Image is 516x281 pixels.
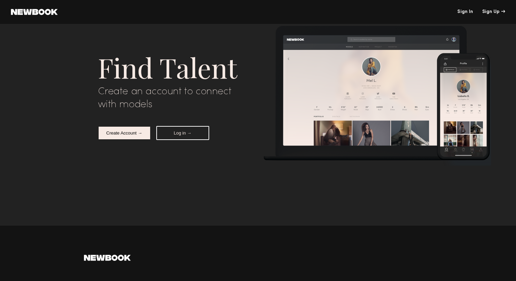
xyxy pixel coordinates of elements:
[98,85,253,111] div: Create an account to connect with models
[156,126,209,140] button: Log in →
[457,10,473,14] a: Sign In
[98,126,151,140] button: Create Account →
[263,26,491,166] img: devices.png
[482,10,505,14] div: Sign Up
[98,49,253,85] div: Find Talent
